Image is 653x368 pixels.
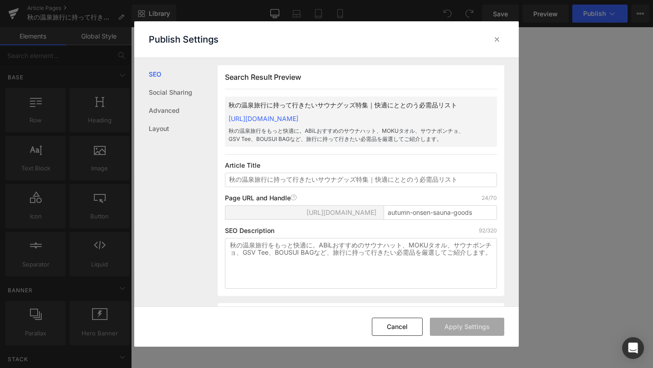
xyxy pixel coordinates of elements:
span: [URL][DOMAIN_NAME] [307,209,376,216]
a: Advanced [149,102,218,120]
p: Page URL and Handle [225,194,297,202]
p: 24/70 [482,194,497,202]
a: [URL][DOMAIN_NAME] [229,115,298,122]
p: SEO Description [225,227,274,234]
p: 秋の温泉旅行に持って行きたいサウナグッズ特集｜快適にととのう必需品リスト [229,100,464,110]
button: Apply Settings [430,318,504,336]
button: Cancel [372,318,423,336]
div: Open Intercom Messenger [622,337,644,359]
span: Search Result Preview [225,73,301,82]
p: 秋の温泉旅行をもっと快適に。ABiLおすすめのサウナハット、MOKUタオル、サウナポンチョ、GSV Tee、BOUSUI BAGなど、旅行に持って行きたい必需品を厳選してご紹介します。 [229,127,464,143]
a: SEO [149,65,218,83]
input: Enter your page title... [225,173,497,187]
p: 92/320 [479,227,497,234]
p: Publish Settings [149,34,219,45]
a: Social Sharing [149,83,218,102]
input: Enter article title... [384,205,497,220]
a: Layout [149,120,218,138]
p: Article Title [225,162,497,169]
